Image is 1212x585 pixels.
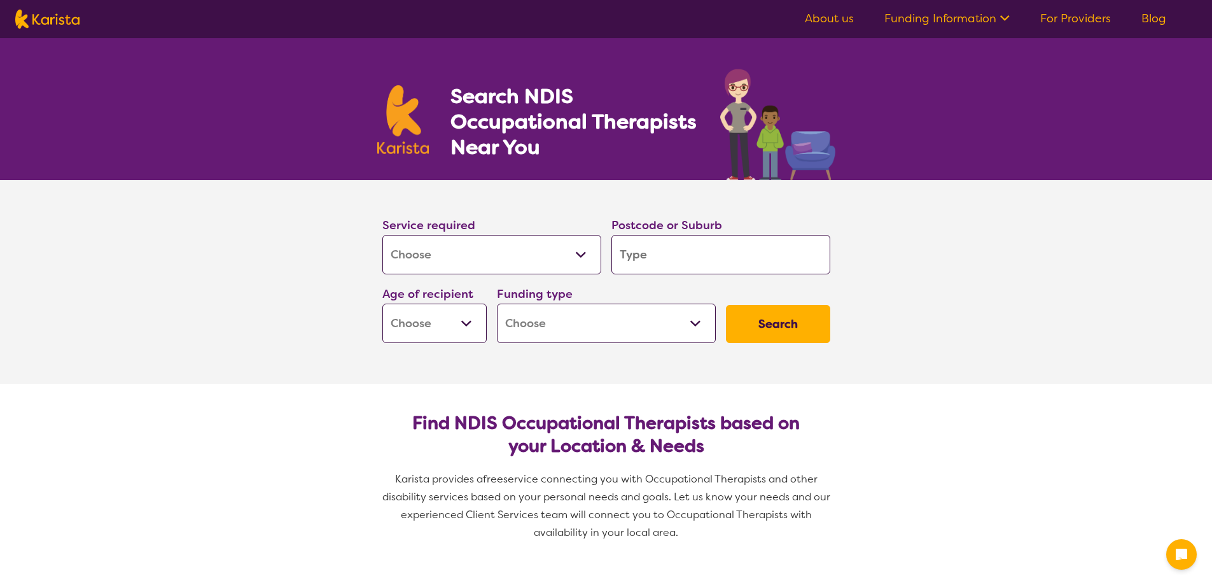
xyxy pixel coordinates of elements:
[611,218,722,233] label: Postcode or Suburb
[377,85,429,154] img: Karista logo
[1141,11,1166,26] a: Blog
[1040,11,1111,26] a: For Providers
[483,472,503,486] span: free
[611,235,830,274] input: Type
[450,83,698,160] h1: Search NDIS Occupational Therapists Near You
[382,286,473,302] label: Age of recipient
[15,10,80,29] img: Karista logo
[395,472,483,486] span: Karista provides a
[805,11,854,26] a: About us
[497,286,573,302] label: Funding type
[393,412,820,458] h2: Find NDIS Occupational Therapists based on your Location & Needs
[382,472,833,539] span: service connecting you with Occupational Therapists and other disability services based on your p...
[726,305,830,343] button: Search
[884,11,1010,26] a: Funding Information
[720,69,835,180] img: occupational-therapy
[382,218,475,233] label: Service required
